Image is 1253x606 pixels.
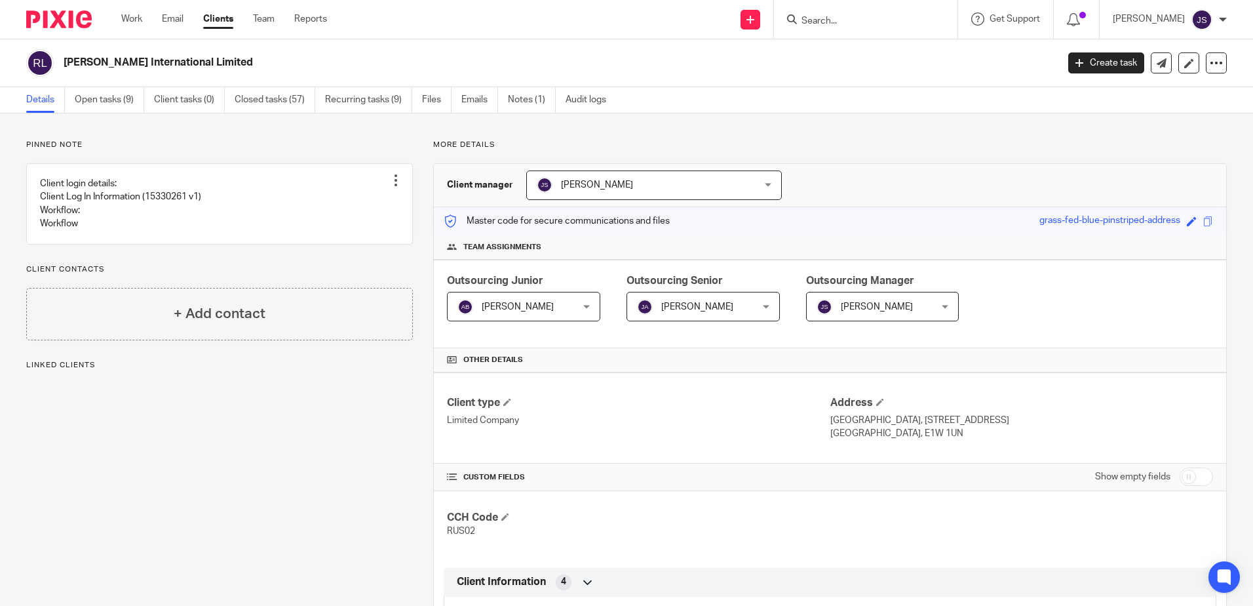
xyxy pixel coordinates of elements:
[162,12,183,26] a: Email
[463,355,523,365] span: Other details
[461,87,498,113] a: Emails
[566,87,616,113] a: Audit logs
[508,87,556,113] a: Notes (1)
[817,299,832,315] img: svg%3E
[447,511,830,525] h4: CCH Code
[447,275,543,286] span: Outsourcing Junior
[433,140,1227,150] p: More details
[447,527,475,536] span: RUS02
[1068,52,1144,73] a: Create task
[463,242,541,253] span: Team assignments
[75,87,144,113] a: Open tasks (9)
[294,12,327,26] a: Reports
[447,472,830,483] h4: CUSTOM FIELDS
[841,302,913,312] span: [PERSON_NAME]
[1039,214,1180,229] div: grass-fed-blue-pinstriped-address
[537,177,552,193] img: svg%3E
[26,49,54,77] img: svg%3E
[457,299,473,315] img: svg%3E
[64,56,851,70] h2: [PERSON_NAME] International Limited
[626,275,723,286] span: Outsourcing Senior
[457,575,546,589] span: Client Information
[447,178,513,192] h3: Client manager
[806,275,914,286] span: Outsourcing Manager
[253,12,275,26] a: Team
[637,299,653,315] img: svg%3E
[235,87,315,113] a: Closed tasks (57)
[561,180,633,190] span: [PERSON_NAME]
[830,414,1213,427] p: [GEOGRAPHIC_DATA], [STREET_ADDRESS]
[422,87,452,113] a: Files
[203,12,233,26] a: Clients
[661,302,733,312] span: [PERSON_NAME]
[26,10,92,28] img: Pixie
[830,427,1213,440] p: [GEOGRAPHIC_DATA], E1W 1UN
[800,16,918,28] input: Search
[447,396,830,410] h4: Client type
[121,12,142,26] a: Work
[444,214,670,228] p: Master code for secure communications and files
[1191,9,1212,30] img: svg%3E
[325,87,412,113] a: Recurring tasks (9)
[26,140,413,150] p: Pinned note
[1113,12,1185,26] p: [PERSON_NAME]
[1095,470,1170,483] label: Show empty fields
[26,87,65,113] a: Details
[26,264,413,275] p: Client contacts
[447,414,830,427] p: Limited Company
[154,87,225,113] a: Client tasks (0)
[174,304,265,324] h4: + Add contact
[990,14,1040,24] span: Get Support
[482,302,554,312] span: [PERSON_NAME]
[26,360,413,371] p: Linked clients
[830,396,1213,410] h4: Address
[561,575,566,588] span: 4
